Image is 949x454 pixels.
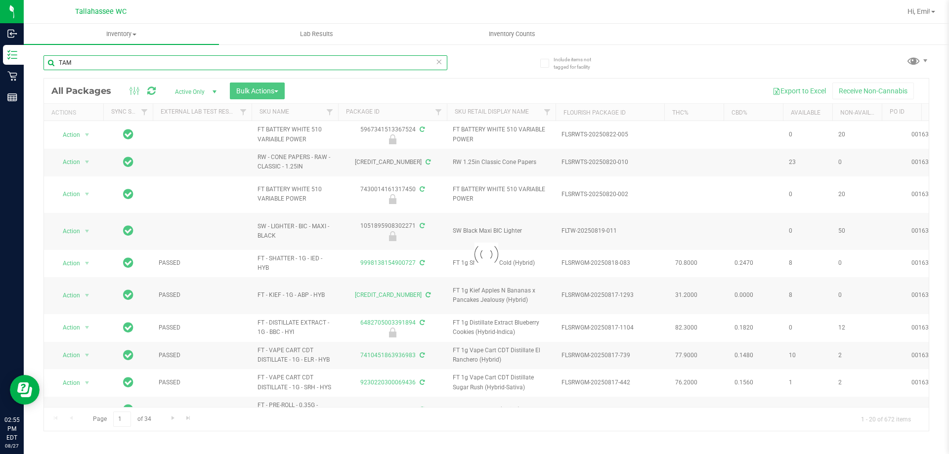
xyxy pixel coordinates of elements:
a: Lab Results [219,24,414,44]
input: Search Package ID, Item Name, SKU, Lot or Part Number... [43,55,447,70]
inline-svg: Reports [7,92,17,102]
a: Inventory Counts [414,24,609,44]
span: Hi, Emi! [907,7,930,15]
inline-svg: Retail [7,71,17,81]
span: Include items not tagged for facility [554,56,603,71]
span: Tallahassee WC [75,7,127,16]
inline-svg: Inbound [7,29,17,39]
a: Inventory [24,24,219,44]
span: Clear [435,55,442,68]
p: 08/27 [4,442,19,450]
inline-svg: Inventory [7,50,17,60]
span: Lab Results [287,30,346,39]
span: Inventory Counts [475,30,549,39]
p: 02:55 PM EDT [4,415,19,442]
span: Inventory [24,30,219,39]
iframe: Resource center [10,375,40,405]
